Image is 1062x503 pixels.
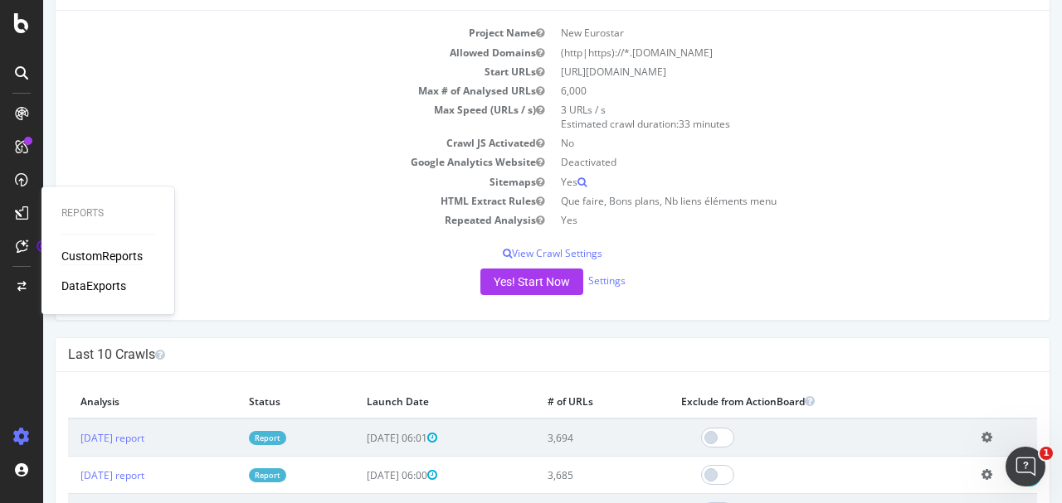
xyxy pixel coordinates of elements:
td: 3 URLs / s Estimated crawl duration: [509,100,994,133]
a: DataExports [61,278,126,294]
td: Project Name [25,23,509,42]
span: [DATE] 06:00 [324,468,394,482]
td: Crawl JS Activated [25,133,509,152]
td: Repeated Analysis [25,210,509,230]
td: Allowed Domains [25,43,509,62]
div: Reports [61,206,154,220]
a: [DATE] report [37,468,101,482]
td: Start URLs [25,62,509,81]
td: New Eurostar [509,23,994,42]
td: HTML Extract Rules [25,191,509,210]
td: Deactivated [509,152,994,172]
p: View Crawl Settings [25,246,994,260]
a: Report [206,431,243,445]
td: Max # of Analysed URLs [25,81,509,100]
td: Max Speed (URLs / s) [25,100,509,133]
span: [DATE] 06:01 [324,431,394,445]
h4: Last 10 Crawls [25,346,994,363]
td: [URL][DOMAIN_NAME] [509,62,994,81]
th: Launch Date [311,385,492,418]
td: 3,694 [492,418,626,457]
td: Yes [509,210,994,230]
a: Settings [545,273,582,288]
td: 6,000 [509,81,994,100]
td: 3,685 [492,457,626,494]
span: 33 minutes [636,117,687,131]
button: Yes! Start Now [437,268,540,295]
td: No [509,133,994,152]
a: Report [206,468,243,482]
th: Exclude from ActionBoard [626,385,926,418]
td: Sitemaps [25,172,509,191]
th: Status [193,385,311,418]
td: Que faire, Bons plans, Nb liens éléments menu [509,191,994,210]
iframe: Intercom live chat [1006,447,1045,486]
a: CustomReports [61,248,143,264]
span: 1 [1040,447,1053,460]
td: Google Analytics Website [25,152,509,172]
a: [DATE] report [37,431,101,445]
th: # of URLs [492,385,626,418]
td: (http|https)://*.[DOMAIN_NAME] [509,43,994,62]
div: Tooltip anchor [35,239,50,254]
th: Analysis [25,385,193,418]
td: Yes [509,172,994,191]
